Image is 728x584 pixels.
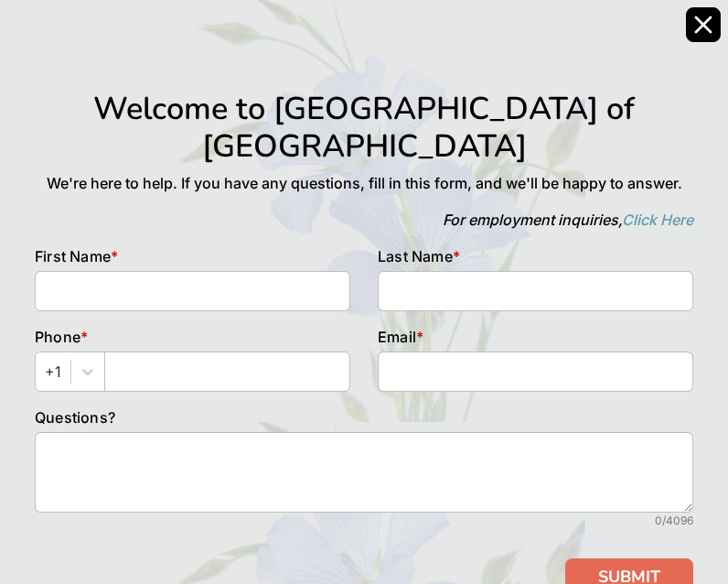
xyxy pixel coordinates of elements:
[378,328,416,346] span: Email
[35,408,115,427] span: Questions?
[35,172,693,194] p: We're here to help. If you have any questions, fill in this form, and we'll be happy to answer.
[622,211,693,229] a: Click Here
[686,7,721,42] button: Close
[35,90,693,165] h1: Welcome to [GEOGRAPHIC_DATA] of [GEOGRAPHIC_DATA]
[35,247,111,265] span: First Name
[35,328,80,346] span: Phone
[378,247,453,265] span: Last Name
[35,209,693,231] p: For employment inquiries,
